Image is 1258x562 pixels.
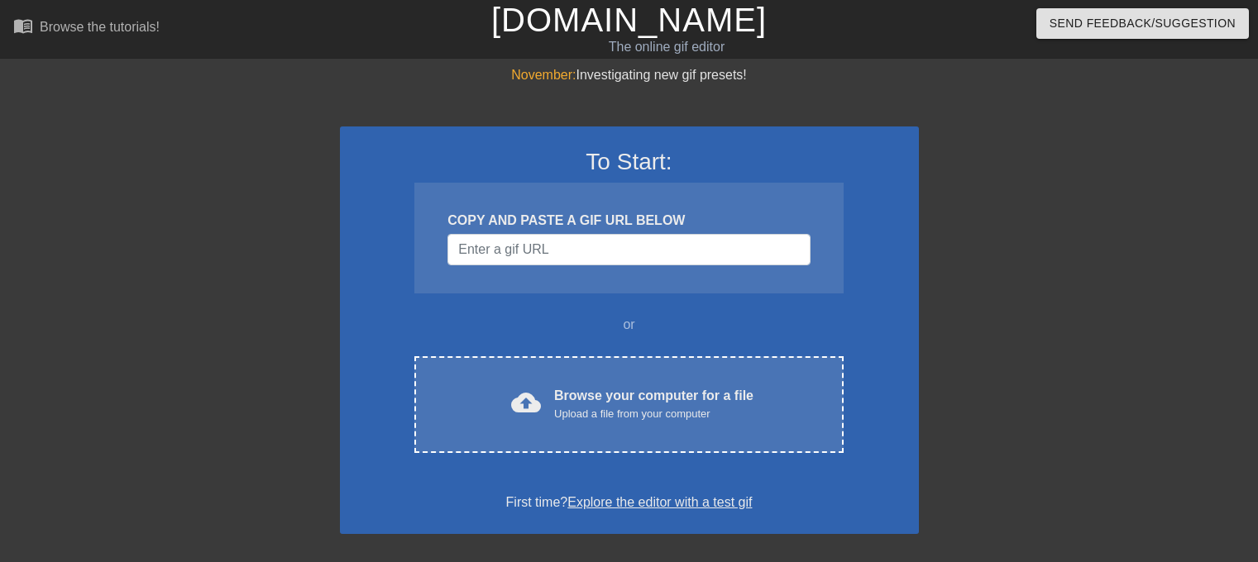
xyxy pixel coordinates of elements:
div: First time? [361,493,897,512]
h3: To Start: [361,148,897,176]
div: COPY AND PASTE A GIF URL BELOW [447,211,810,231]
span: November: [511,68,576,82]
div: Upload a file from your computer [554,406,753,422]
div: Browse the tutorials! [40,20,160,34]
span: menu_book [13,16,33,36]
span: Send Feedback/Suggestion [1050,13,1236,34]
a: Explore the editor with a test gif [567,495,752,509]
a: Browse the tutorials! [13,16,160,41]
input: Username [447,234,810,265]
button: Send Feedback/Suggestion [1036,8,1249,39]
span: cloud_upload [511,388,541,417]
div: The online gif editor [428,37,906,57]
div: Investigating new gif presets! [340,65,919,85]
a: [DOMAIN_NAME] [491,2,767,38]
div: or [383,315,876,335]
div: Browse your computer for a file [554,386,753,422]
